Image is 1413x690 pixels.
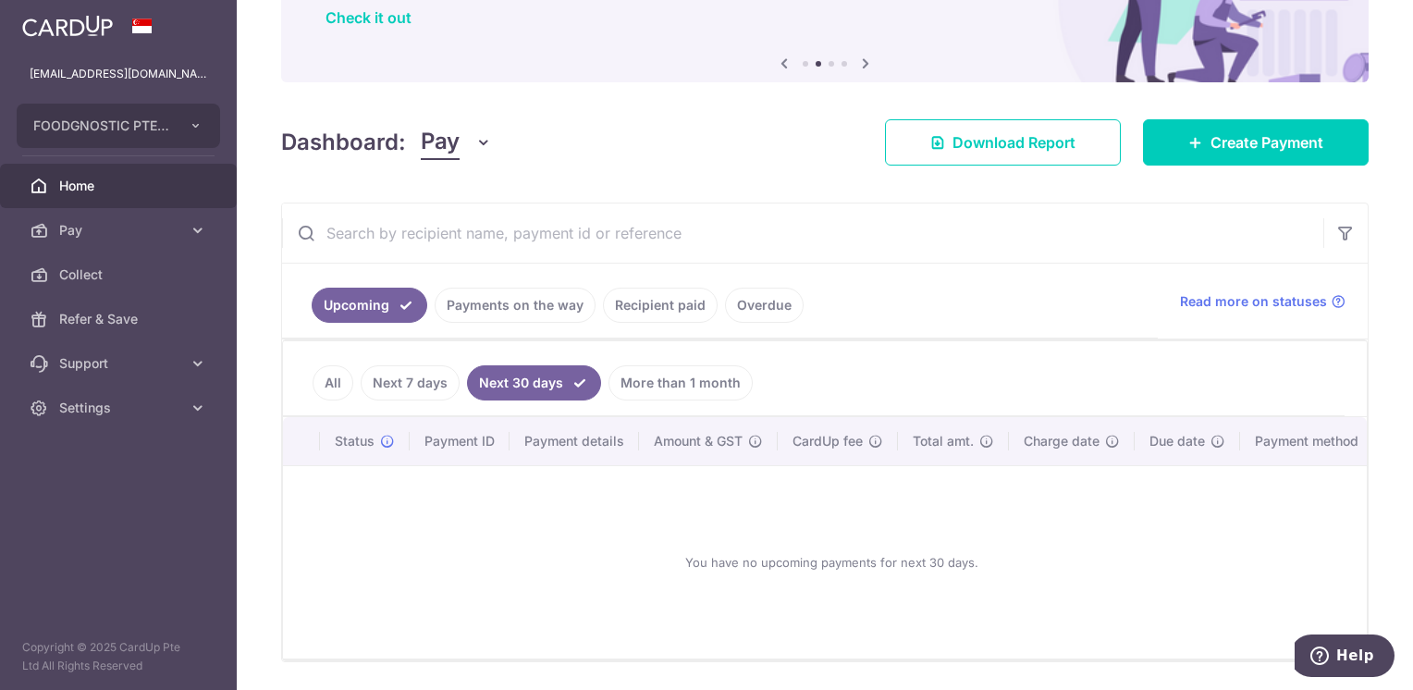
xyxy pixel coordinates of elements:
span: Support [59,354,181,373]
span: Read more on statuses [1180,292,1327,311]
span: Amount & GST [654,432,743,450]
span: Total amt. [913,432,974,450]
button: Pay [421,125,492,160]
a: More than 1 month [608,365,753,400]
h4: Dashboard: [281,126,406,159]
span: Settings [59,399,181,417]
a: Download Report [885,119,1121,166]
div: You have no upcoming payments for next 30 days. [305,481,1358,644]
img: CardUp [22,15,113,37]
input: Search by recipient name, payment id or reference [282,203,1323,263]
p: [EMAIL_ADDRESS][DOMAIN_NAME] [30,65,207,83]
span: Due date [1149,432,1205,450]
span: Pay [421,125,460,160]
a: Recipient paid [603,288,718,323]
a: All [313,365,353,400]
span: FOODGNOSTIC PTE. LTD. [33,117,170,135]
iframe: Opens a widget where you can find more information [1295,635,1395,681]
span: Status [335,432,375,450]
span: Home [59,177,181,195]
th: Payment ID [410,417,510,465]
span: Charge date [1024,432,1100,450]
button: FOODGNOSTIC PTE. LTD. [17,104,220,148]
span: Refer & Save [59,310,181,328]
a: Upcoming [312,288,427,323]
span: Download Report [952,131,1075,154]
a: Next 7 days [361,365,460,400]
span: Pay [59,221,181,240]
a: Overdue [725,288,804,323]
th: Payment method [1240,417,1381,465]
a: Read more on statuses [1180,292,1345,311]
a: Payments on the way [435,288,596,323]
a: Check it out [326,8,412,27]
a: Next 30 days [467,365,601,400]
span: Collect [59,265,181,284]
th: Payment details [510,417,639,465]
span: CardUp fee [793,432,863,450]
a: Create Payment [1143,119,1369,166]
span: Create Payment [1210,131,1323,154]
